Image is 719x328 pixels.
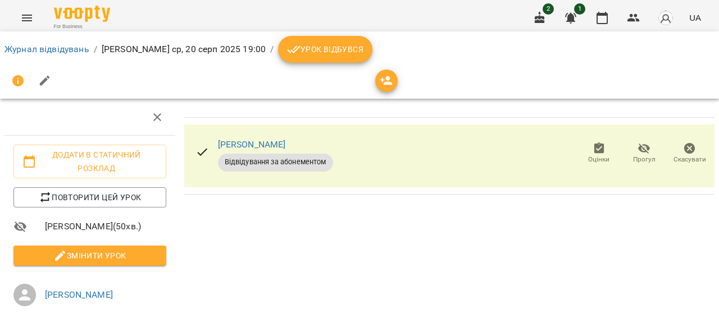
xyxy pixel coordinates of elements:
a: [PERSON_NAME] [218,139,286,150]
li: / [270,43,274,56]
button: Урок відбувся [278,36,372,63]
button: Прогул [622,138,667,169]
span: Відвідування за абонементом [218,157,333,167]
a: [PERSON_NAME] [45,289,113,300]
span: Прогул [633,155,656,164]
img: Voopty Logo [54,6,110,22]
button: Оцінки [576,138,622,169]
button: Скасувати [667,138,712,169]
span: Урок відбувся [287,43,363,56]
span: UA [689,12,701,24]
button: Повторити цей урок [13,187,166,207]
span: Додати в статичний розклад [22,148,157,175]
img: avatar_s.png [658,10,674,26]
span: Оцінки [588,155,609,164]
span: 1 [574,3,585,15]
p: [PERSON_NAME] ср, 20 серп 2025 19:00 [102,43,266,56]
span: For Business [54,23,110,30]
li: / [94,43,97,56]
span: Скасувати [674,155,706,164]
span: [PERSON_NAME] ( 50 хв. ) [45,220,166,233]
a: Журнал відвідувань [4,44,89,54]
button: Додати в статичний розклад [13,145,166,178]
button: UA [685,7,706,28]
span: 2 [543,3,554,15]
span: Змінити урок [22,249,157,262]
button: Menu [13,4,40,31]
nav: breadcrumb [4,36,715,63]
span: Повторити цей урок [22,191,157,204]
button: Змінити урок [13,246,166,266]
